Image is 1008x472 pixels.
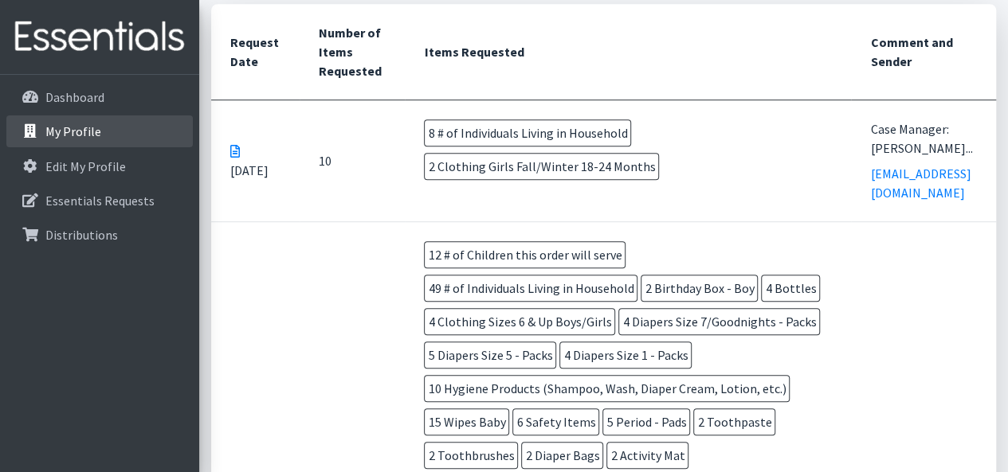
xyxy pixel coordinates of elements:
span: 8 # of Individuals Living in Household [424,119,631,146]
span: 4 Diapers Size 7/Goodnights - Packs [618,308,820,335]
span: 2 Diaper Bags [521,442,603,469]
p: Essentials Requests [45,193,155,209]
span: 12 # of Children this order will serve [424,241,626,268]
span: 6 Safety Items [512,408,599,435]
span: 2 Toothpaste [693,408,775,435]
th: Number of Items Requested [300,4,406,100]
span: 4 Bottles [761,275,820,302]
span: 2 Activity Mat [606,442,688,469]
th: Items Requested [405,4,851,100]
span: 49 # of Individuals Living in Household [424,275,637,302]
th: Comment and Sender [851,4,996,100]
span: 10 Hygiene Products (Shampoo, Wash, Diaper Cream, Lotion, etc.) [424,375,790,402]
p: Distributions [45,227,118,243]
img: HumanEssentials [6,10,193,64]
span: 5 Period - Pads [602,408,690,435]
a: Essentials Requests [6,185,193,216]
a: Distributions [6,219,193,251]
span: 4 Diapers Size 1 - Packs [559,341,692,369]
span: 2 Toothbrushes [424,442,518,469]
p: My Profile [45,123,101,139]
a: [EMAIL_ADDRESS][DOMAIN_NAME] [870,166,971,201]
td: 10 [300,99,406,221]
p: Dashboard [45,89,104,105]
a: My Profile [6,115,193,147]
span: 15 Wipes Baby [424,408,509,435]
div: Case Manager: [PERSON_NAME]... [870,119,977,158]
a: Dashboard [6,81,193,113]
span: 4 Clothing Sizes 6 & Up Boys/Girls [424,308,615,335]
span: 2 Clothing Girls Fall/Winter 18-24 Months [424,153,659,180]
a: Edit My Profile [6,150,193,182]
span: 5 Diapers Size 5 - Packs [424,341,556,369]
span: 2 Birthday Box - Boy [641,275,758,302]
td: [DATE] [211,99,300,221]
p: Edit My Profile [45,158,126,174]
th: Request Date [211,4,300,100]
